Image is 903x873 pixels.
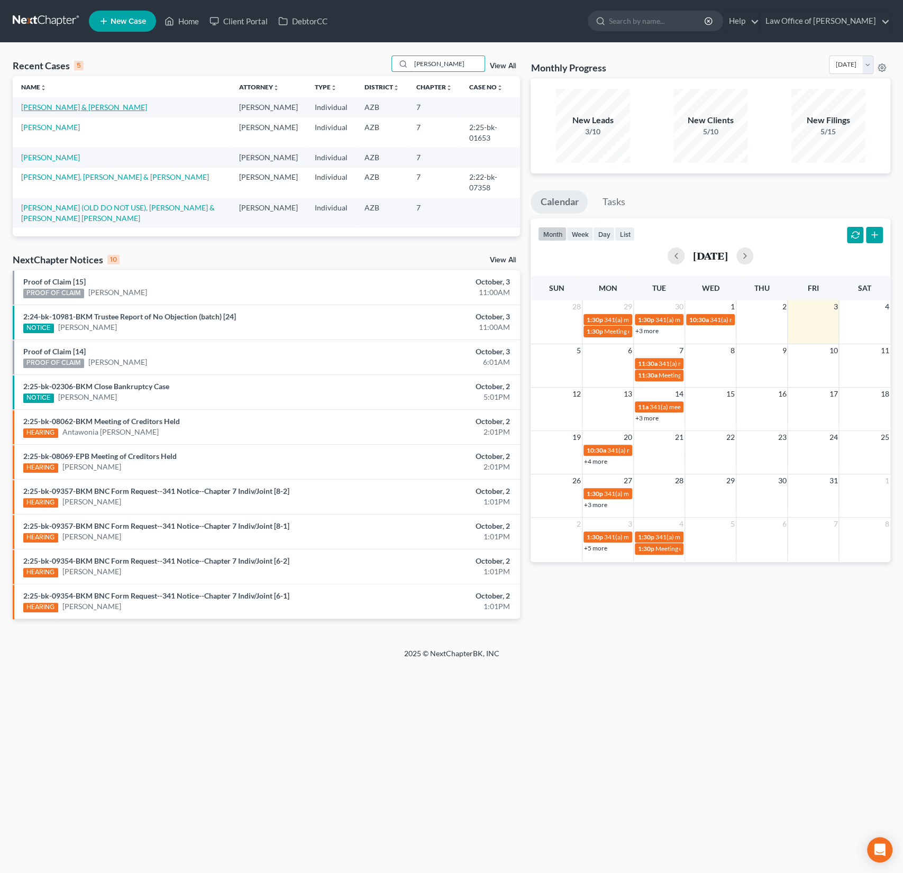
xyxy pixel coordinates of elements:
span: 7 [678,344,685,357]
i: unfold_more [393,85,399,91]
span: 4 [678,518,685,530]
td: [PERSON_NAME] [231,148,306,167]
span: 341(a) meeting for [PERSON_NAME] [650,403,752,411]
i: unfold_more [446,85,452,91]
span: 29 [623,300,633,313]
a: DebtorCC [273,12,333,31]
div: New Filings [791,114,865,126]
span: 25 [880,431,890,444]
span: 24 [828,431,838,444]
i: unfold_more [273,85,279,91]
div: 5/10 [673,126,747,137]
i: unfold_more [331,85,337,91]
div: HEARING [23,603,58,612]
a: 2:25-bk-08062-BKM Meeting of Creditors Held [23,417,180,426]
div: 1:01PM [354,497,509,507]
span: 3 [832,300,838,313]
div: HEARING [23,568,58,577]
span: 2 [781,300,787,313]
div: 6:01AM [354,357,509,367]
span: 341(a) meeting for [PERSON_NAME] & [PERSON_NAME] [655,533,814,541]
span: 27 [623,474,633,487]
span: 23 [777,431,787,444]
td: AZB [356,117,408,148]
span: Wed [702,283,719,292]
div: 2:01PM [354,427,509,437]
a: Tasks [592,190,634,214]
a: [PERSON_NAME] & [PERSON_NAME] [21,103,147,112]
div: HEARING [23,498,58,508]
a: Case Nounfold_more [469,83,503,91]
a: +3 more [635,327,659,335]
td: Individual [306,168,356,198]
span: Fri [808,283,819,292]
span: 341(a) meeting for [PERSON_NAME] [604,533,706,541]
div: 5 [74,61,84,70]
a: +5 more [584,544,607,552]
span: 6 [781,518,787,530]
span: 11a [638,403,649,411]
td: 7 [408,117,461,148]
span: 28 [571,300,582,313]
span: 341(a) meeting for [PERSON_NAME] [PERSON_NAME] [604,316,757,324]
a: 2:25-bk-09354-BKM BNC Form Request--341 Notice--Chapter 7 Indiv/Joint [6-1] [23,591,289,600]
span: 1:30p [587,327,603,335]
a: 2:25-bk-09357-BKM BNC Form Request--341 Notice--Chapter 7 Indiv/Joint [8-2] [23,486,289,495]
a: [PERSON_NAME] [58,322,117,333]
span: 28 [674,474,685,487]
span: 341(a) meeting for [PERSON_NAME] [710,316,812,324]
td: [PERSON_NAME] [231,97,306,117]
a: [PERSON_NAME] [21,123,80,132]
td: Individual [306,97,356,117]
td: 2:22-bk-07358 [461,168,520,198]
a: [PERSON_NAME] [62,531,121,542]
div: HEARING [23,463,58,473]
td: 7 [408,168,461,198]
a: [PERSON_NAME] (OLD DO NOT USE), [PERSON_NAME] & [PERSON_NAME] [PERSON_NAME] [21,203,215,223]
span: 11 [880,344,890,357]
span: 8 [884,518,890,530]
div: October, 2 [354,381,509,392]
button: month [538,227,567,241]
span: 3 [627,518,633,530]
span: 11:30a [638,360,658,367]
h3: Monthly Progress [531,61,606,74]
div: 5/15 [791,126,865,137]
td: 7 [408,148,461,167]
i: unfold_more [497,85,503,91]
button: week [567,227,593,241]
div: Open Intercom Messenger [867,837,892,862]
div: HEARING [23,533,58,543]
span: 2 [576,518,582,530]
span: Tue [652,283,666,292]
a: Nameunfold_more [21,83,47,91]
a: [PERSON_NAME] [62,497,121,507]
a: Districtunfold_more [364,83,399,91]
span: 5 [576,344,582,357]
a: Proof of Claim [15] [23,277,86,286]
a: 2:25-bk-09354-BKM BNC Form Request--341 Notice--Chapter 7 Indiv/Joint [6-2] [23,556,289,565]
div: 1:01PM [354,601,509,612]
span: 30 [777,474,787,487]
span: 14 [674,388,685,400]
span: 18 [880,388,890,400]
div: October, 3 [354,277,509,287]
div: Recent Cases [13,59,84,72]
span: 31 [828,474,838,487]
a: [PERSON_NAME], [PERSON_NAME] & [PERSON_NAME] [21,172,209,181]
a: 2:25-bk-09357-BKM BNC Form Request--341 Notice--Chapter 7 Indiv/Joint [8-1] [23,521,289,530]
div: October, 2 [354,556,509,566]
div: 3/10 [556,126,630,137]
a: 2:25-bk-08069-EPB Meeting of Creditors Held [23,452,177,461]
span: 19 [571,431,582,444]
div: October, 2 [354,521,509,531]
a: +4 more [584,457,607,465]
div: 2025 © NextChapterBK, INC [150,648,753,667]
a: Calendar [531,190,588,214]
div: 1:01PM [354,566,509,577]
span: 341(a) meeting for [PERSON_NAME] [659,360,761,367]
span: 4 [884,300,890,313]
span: 1 [884,474,890,487]
input: Search by name... [609,11,706,31]
a: Antawonia [PERSON_NAME] [62,427,159,437]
